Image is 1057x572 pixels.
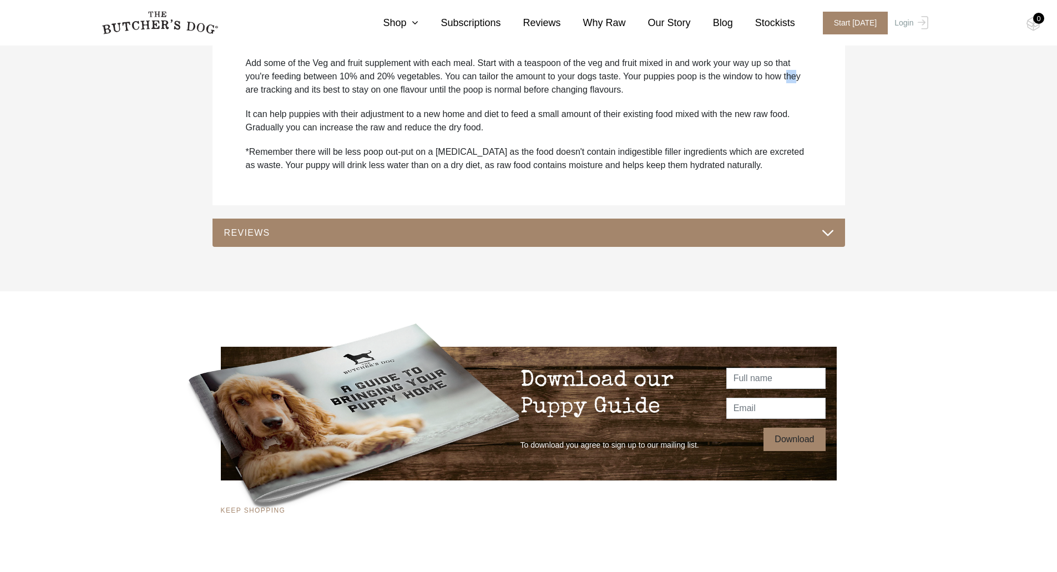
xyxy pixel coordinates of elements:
a: Why Raw [561,16,626,31]
span: Start [DATE] [823,12,888,34]
div: 0 [1033,13,1044,24]
p: *Remember there will be less poop out-put on a [MEDICAL_DATA] as the food doesn't contain indiges... [246,145,812,172]
a: Start [DATE] [812,12,892,34]
div: Download our Puppy Guide [520,368,726,428]
a: Shop [361,16,418,31]
span: To download you agree to sign up to our mailing list. [520,439,699,451]
img: TBD_Cart-Empty.png [1026,17,1040,31]
a: Login [892,12,928,34]
p: Add some of the Veg and fruit supplement with each meal. Start with a teaspoon of the veg and fru... [246,57,812,97]
a: Our Story [626,16,691,31]
a: Stockists [733,16,795,31]
input: Download [763,428,825,451]
a: Reviews [501,16,561,31]
h4: KEEP SHOPPING [221,507,837,514]
a: Blog [691,16,733,31]
input: Email [726,398,826,419]
input: Full name [726,368,826,389]
a: Subscriptions [418,16,500,31]
p: It can help puppies with their adjustment to a new home and diet to feed a small amount of their ... [246,108,812,134]
button: REVIEWS [224,225,834,240]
